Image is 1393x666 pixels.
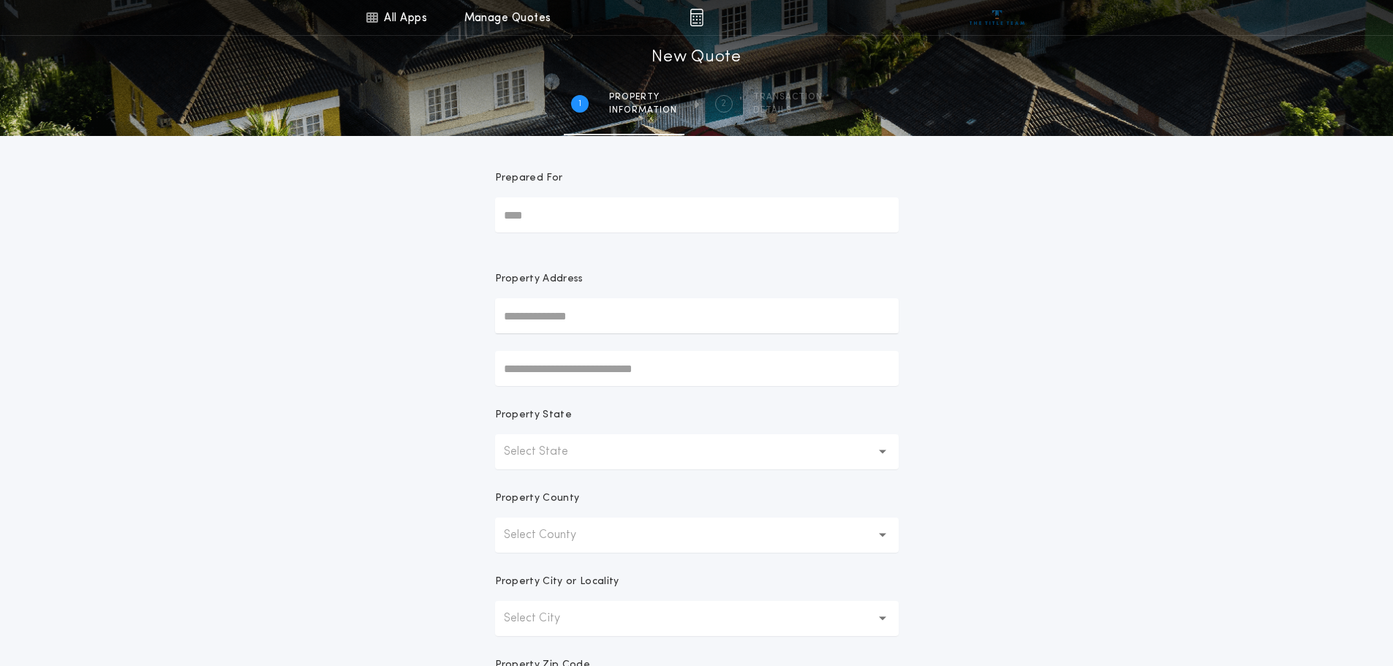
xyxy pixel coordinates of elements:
h2: 1 [578,98,581,110]
p: Select City [504,610,584,627]
p: Prepared For [495,171,563,186]
button: Select City [495,601,899,636]
button: Select State [495,434,899,469]
p: Property State [495,408,572,423]
p: Select County [504,526,600,544]
button: Select County [495,518,899,553]
span: Property [609,91,677,103]
p: Property County [495,491,580,506]
p: Select State [504,443,592,461]
span: information [609,105,677,116]
p: Property Address [495,272,899,287]
h1: New Quote [652,46,741,69]
input: Prepared For [495,197,899,232]
h2: 2 [721,98,726,110]
span: Transaction [753,91,823,103]
p: Property City or Locality [495,575,619,589]
img: img [690,9,703,26]
span: details [753,105,823,116]
img: vs-icon [970,10,1024,25]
